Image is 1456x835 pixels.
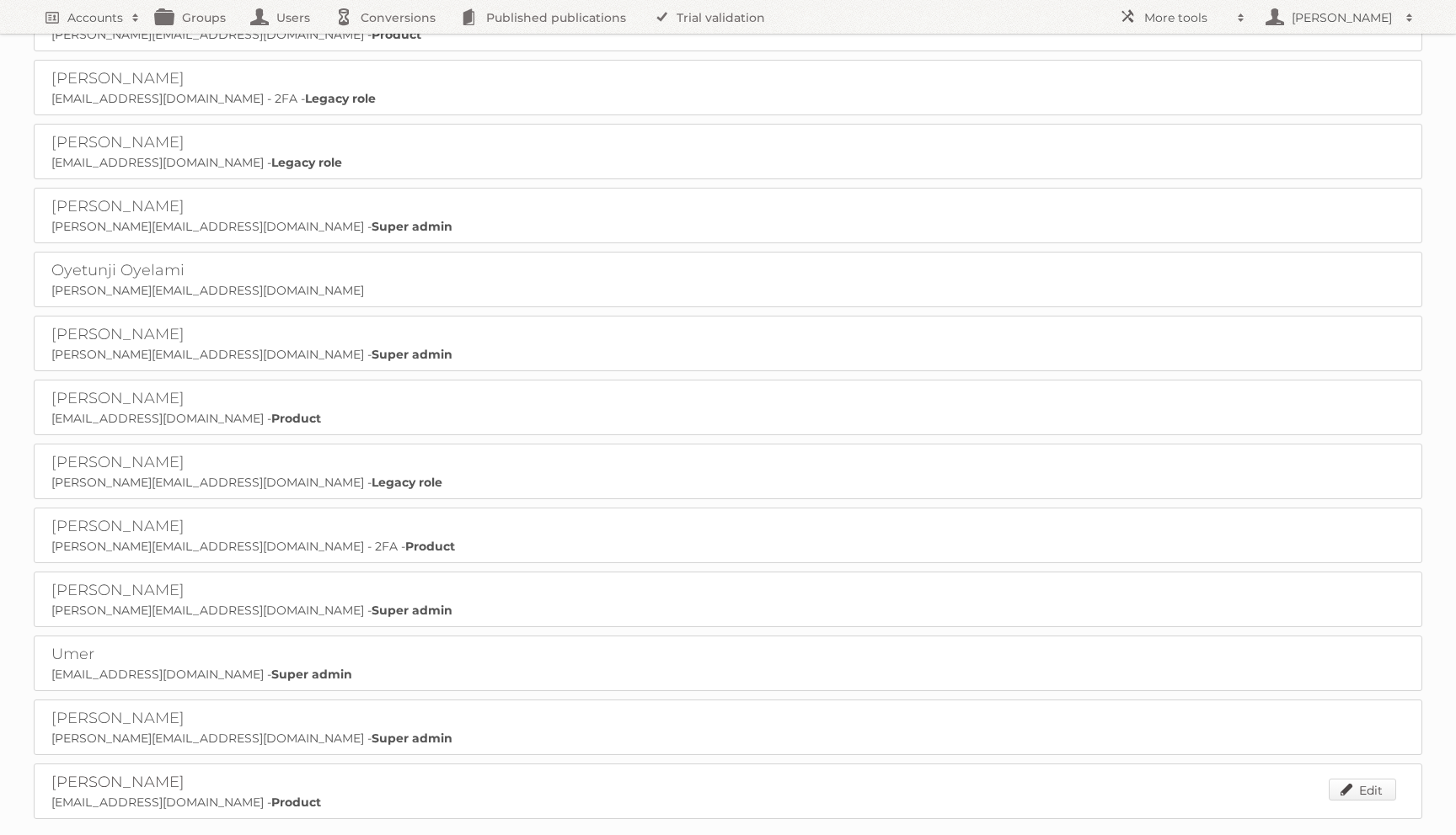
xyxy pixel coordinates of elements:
[51,69,473,89] h2: [PERSON_NAME]
[51,155,1405,170] p: [EMAIL_ADDRESS][DOMAIN_NAME] -
[51,325,473,345] h2: [PERSON_NAME]
[1287,9,1397,26] h2: [PERSON_NAME]
[1144,9,1228,26] h2: More tools
[67,9,123,26] h2: Accounts
[51,91,1405,106] p: [EMAIL_ADDRESS][DOMAIN_NAME] - 2FA -
[51,347,1405,362] p: [PERSON_NAME][EMAIL_ADDRESS][DOMAIN_NAME] -
[51,645,473,665] h2: Umer
[51,453,473,473] h2: [PERSON_NAME]
[305,91,376,106] strong: Legacy role
[51,197,473,217] h2: [PERSON_NAME]
[1329,779,1396,800] a: Edit
[405,539,455,554] strong: Product
[51,133,473,153] h2: [PERSON_NAME]
[372,475,442,490] strong: Legacy role
[51,475,1405,490] p: [PERSON_NAME][EMAIL_ADDRESS][DOMAIN_NAME] -
[51,517,473,537] h2: [PERSON_NAME]
[372,347,452,362] strong: Super admin
[51,603,1405,618] p: [PERSON_NAME][EMAIL_ADDRESS][DOMAIN_NAME] -
[51,581,473,601] h2: [PERSON_NAME]
[271,667,352,682] strong: Super admin
[271,155,342,170] strong: Legacy role
[51,411,1405,426] p: [EMAIL_ADDRESS][DOMAIN_NAME] -
[51,219,1405,234] p: [PERSON_NAME][EMAIL_ADDRESS][DOMAIN_NAME] -
[372,731,452,746] strong: Super admin
[51,731,1405,746] p: [PERSON_NAME][EMAIL_ADDRESS][DOMAIN_NAME] -
[372,219,452,234] strong: Super admin
[372,27,421,42] strong: Product
[51,283,1405,298] p: [PERSON_NAME][EMAIL_ADDRESS][DOMAIN_NAME]
[271,795,321,810] strong: Product
[271,411,321,426] strong: Product
[51,667,1405,682] p: [EMAIL_ADDRESS][DOMAIN_NAME] -
[51,261,473,281] h2: Oyetunji Oyelami
[372,603,452,618] strong: Super admin
[51,773,185,791] a: [PERSON_NAME]
[51,539,1405,554] p: [PERSON_NAME][EMAIL_ADDRESS][DOMAIN_NAME] - 2FA -
[51,389,473,409] h2: [PERSON_NAME]
[51,27,1405,42] p: [PERSON_NAME][EMAIL_ADDRESS][DOMAIN_NAME] -
[51,709,473,729] h2: [PERSON_NAME]
[51,795,1405,810] p: [EMAIL_ADDRESS][DOMAIN_NAME] -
